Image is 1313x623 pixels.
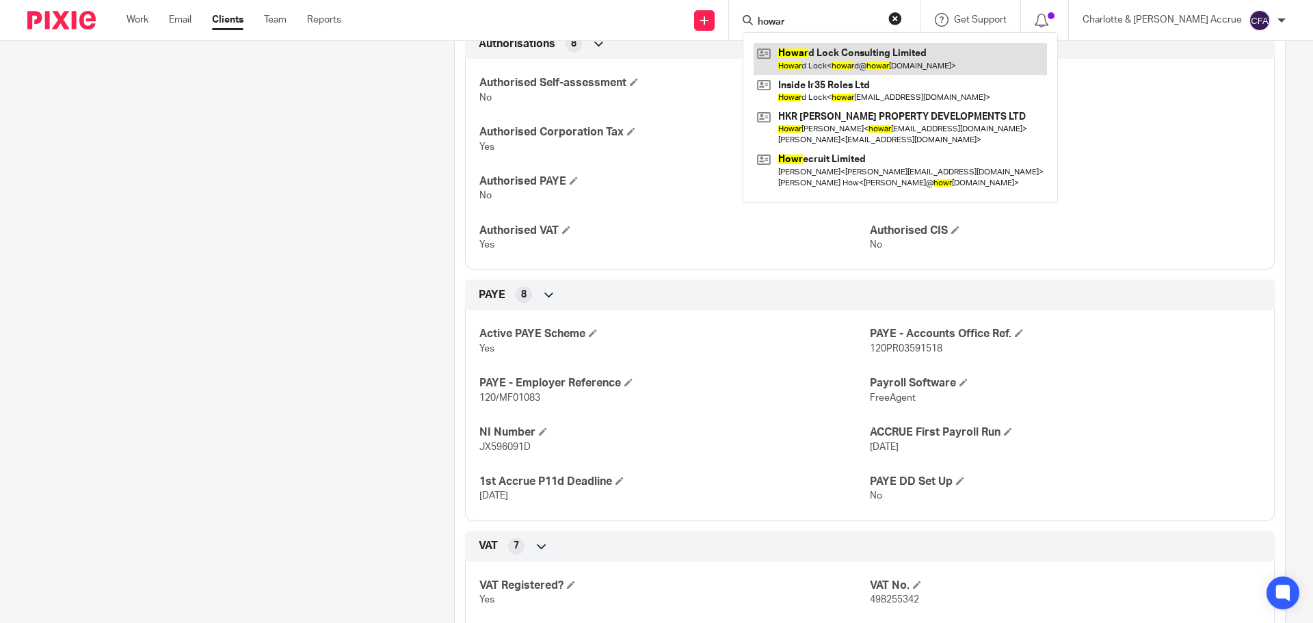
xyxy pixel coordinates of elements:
h4: PAYE DD Set Up [870,475,1260,489]
span: Yes [479,142,494,152]
h4: PAYE - Accounts Office Ref. [870,327,1260,341]
a: Team [264,13,287,27]
span: No [870,240,882,250]
span: Yes [479,240,494,250]
h4: CT Authorisation Applied For [870,76,1260,90]
span: [DATE] [479,491,508,501]
span: Get Support [954,15,1007,25]
span: 120PR03591518 [870,344,942,354]
span: VAT [479,539,498,553]
span: 498255342 [870,595,919,605]
p: Charlotte & [PERSON_NAME] Accrue [1083,13,1242,27]
span: Yes [479,595,494,605]
span: 8 [571,37,576,51]
h4: VAT Authorisation Applied For [870,174,1260,189]
span: JX596091D [479,442,531,452]
span: No [479,93,492,103]
h4: VAT Registered? [479,579,870,593]
h4: Authorised VAT [479,224,870,238]
input: Search [756,16,879,29]
h4: VAT No. [870,579,1260,593]
span: 7 [514,539,519,553]
h4: Active PAYE Scheme [479,327,870,341]
button: Clear [888,12,902,25]
a: Email [169,13,191,27]
span: 120/MF01083 [479,393,540,403]
a: Clients [212,13,243,27]
h4: Payroll Software [870,376,1260,390]
span: Yes [479,344,494,354]
h4: Authorised Corporation Tax [479,125,870,140]
a: Work [127,13,148,27]
h4: PAYE Authorisation Applied For [870,125,1260,140]
img: svg%3E [1249,10,1271,31]
h4: NI Number [479,425,870,440]
span: 8 [521,288,527,302]
h4: Authorised Self-assessment [479,76,870,90]
span: No [870,491,882,501]
h4: Authorised PAYE [479,174,870,189]
h4: 1st Accrue P11d Deadline [479,475,870,489]
span: FreeAgent [870,393,916,403]
a: Reports [307,13,341,27]
h4: Authorised CIS [870,224,1260,238]
span: PAYE [479,288,505,302]
h4: ACCRUE First Payroll Run [870,425,1260,440]
span: No [479,191,492,200]
h4: PAYE - Employer Reference [479,376,870,390]
span: Authorisations [479,37,555,51]
span: [DATE] [870,442,899,452]
img: Pixie [27,11,96,29]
